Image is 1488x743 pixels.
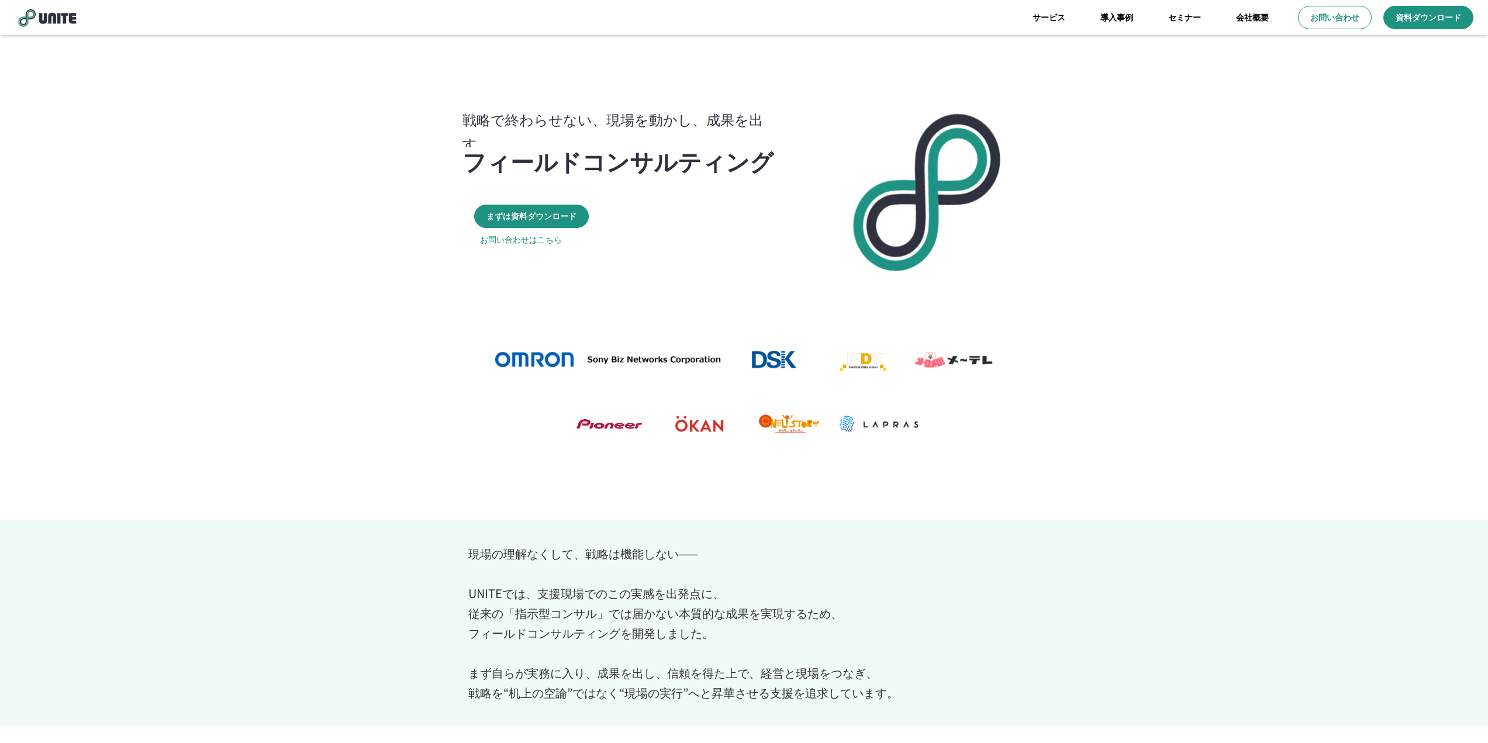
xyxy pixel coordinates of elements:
p: 資料ダウンロード [1396,12,1461,23]
p: お問い合わせ [1310,12,1359,23]
a: 資料ダウンロード [1383,6,1473,29]
p: フィールドコンサルティング [462,147,774,175]
p: 戦略で終わらせない、現場を動かし、成果を出す。 [462,108,786,155]
a: お問い合わせ [1298,6,1372,29]
p: まずは資料ダウンロード [486,210,576,222]
p: 現場の理解なくして、戦略は機能しない—— UNITEでは、支援現場でのこの実感を出発点に、 従来の「指示型コンサル」では届かない本質的な成果を実現するため、 フィールドコンサルティングを開発しま... [468,544,899,703]
a: お問い合わせはこちら [480,234,562,246]
a: まずは資料ダウンロード [474,205,589,228]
